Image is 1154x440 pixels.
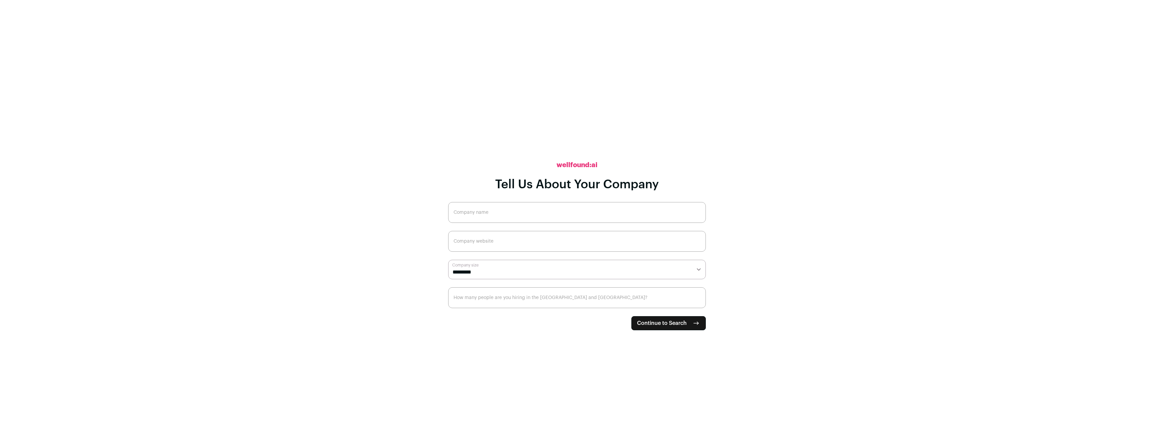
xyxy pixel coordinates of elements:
[448,202,706,223] input: Company name
[631,316,706,330] button: Continue to Search
[557,160,597,170] h2: wellfound:ai
[637,319,687,327] span: Continue to Search
[448,231,706,252] input: Company website
[448,287,706,308] input: How many people are you hiring in the US and Canada?
[495,178,659,191] h1: Tell Us About Your Company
